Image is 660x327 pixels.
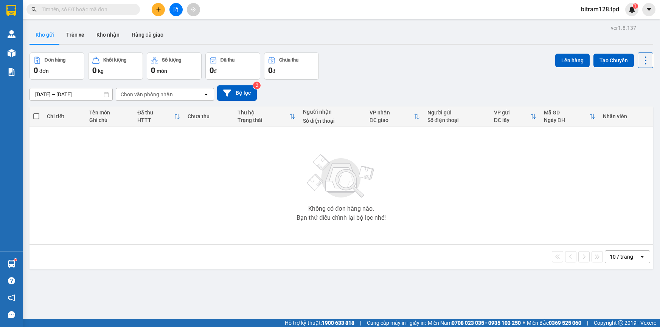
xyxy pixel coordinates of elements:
[279,57,298,63] div: Chưa thu
[214,68,217,74] span: đ
[629,6,635,13] img: icon-new-feature
[187,3,200,16] button: aim
[89,110,130,116] div: Tên món
[8,294,15,301] span: notification
[272,68,275,74] span: đ
[8,49,16,57] img: warehouse-icon
[30,88,112,100] input: Select a date range.
[555,54,590,67] button: Lên hàng
[88,52,143,80] button: Khối lượng0kg
[47,113,82,119] div: Chi tiết
[188,113,230,119] div: Chưa thu
[303,109,362,115] div: Người nhận
[452,320,521,326] strong: 0708 023 035 - 0935 103 250
[427,110,486,116] div: Người gửi
[428,319,521,327] span: Miền Nam
[34,66,38,75] span: 0
[60,26,90,44] button: Trên xe
[31,7,37,12] span: search
[8,311,15,318] span: message
[203,91,209,97] svg: open
[30,26,60,44] button: Kho gửi
[540,106,599,126] th: Toggle SortBy
[8,68,16,76] img: solution-icon
[90,26,126,44] button: Kho nhận
[633,3,638,9] sup: 1
[157,68,167,74] span: món
[210,66,214,75] span: 0
[89,117,130,123] div: Ghi chú
[549,320,581,326] strong: 0369 525 060
[427,117,486,123] div: Số điện thoại
[610,253,633,261] div: 10 / trang
[308,206,374,212] div: Không có đơn hàng nào.
[611,24,636,32] div: ver 1.8.137
[303,118,362,124] div: Số điện thoại
[268,66,272,75] span: 0
[191,7,196,12] span: aim
[134,106,184,126] th: Toggle SortBy
[162,57,181,63] div: Số lượng
[8,277,15,284] span: question-circle
[646,6,652,13] span: caret-down
[264,52,319,80] button: Chưa thu0đ
[603,113,649,119] div: Nhân viên
[98,68,104,74] span: kg
[575,5,625,14] span: bitram128.tpd
[593,54,634,67] button: Tạo Chuyến
[523,321,525,324] span: ⚪️
[221,57,234,63] div: Đã thu
[8,260,16,268] img: warehouse-icon
[285,319,354,327] span: Hỗ trợ kỹ thuật:
[121,91,173,98] div: Chọn văn phòng nhận
[253,82,261,89] sup: 2
[297,215,386,221] div: Bạn thử điều chỉnh lại bộ lọc nhé!
[92,66,96,75] span: 0
[234,106,299,126] th: Toggle SortBy
[147,52,202,80] button: Số lượng0món
[156,7,161,12] span: plus
[8,30,16,38] img: warehouse-icon
[370,110,414,116] div: VP nhận
[137,117,174,123] div: HTTT
[205,52,260,80] button: Đã thu0đ
[303,150,379,203] img: svg+xml;base64,PHN2ZyBjbGFzcz0ibGlzdC1wbHVnX19zdmciIHhtbG5zPSJodHRwOi8vd3d3LnczLm9yZy8yMDAwL3N2Zy...
[42,5,131,14] input: Tìm tên, số ĐT hoặc mã đơn
[14,259,17,261] sup: 1
[45,57,65,63] div: Đơn hàng
[366,106,424,126] th: Toggle SortBy
[238,117,289,123] div: Trạng thái
[238,110,289,116] div: Thu hộ
[370,117,414,123] div: ĐC giao
[30,52,84,80] button: Đơn hàng0đơn
[173,7,179,12] span: file-add
[544,110,589,116] div: Mã GD
[6,5,16,16] img: logo-vxr
[217,85,257,101] button: Bộ lọc
[322,320,354,326] strong: 1900 633 818
[494,117,530,123] div: ĐC lấy
[587,319,588,327] span: |
[151,66,155,75] span: 0
[618,320,623,325] span: copyright
[169,3,183,16] button: file-add
[137,110,174,116] div: Đã thu
[490,106,540,126] th: Toggle SortBy
[639,254,645,260] svg: open
[103,57,126,63] div: Khối lượng
[126,26,169,44] button: Hàng đã giao
[360,319,361,327] span: |
[642,3,655,16] button: caret-down
[152,3,165,16] button: plus
[544,117,589,123] div: Ngày ĐH
[39,68,49,74] span: đơn
[367,319,426,327] span: Cung cấp máy in - giấy in:
[634,3,637,9] span: 1
[527,319,581,327] span: Miền Bắc
[494,110,530,116] div: VP gửi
